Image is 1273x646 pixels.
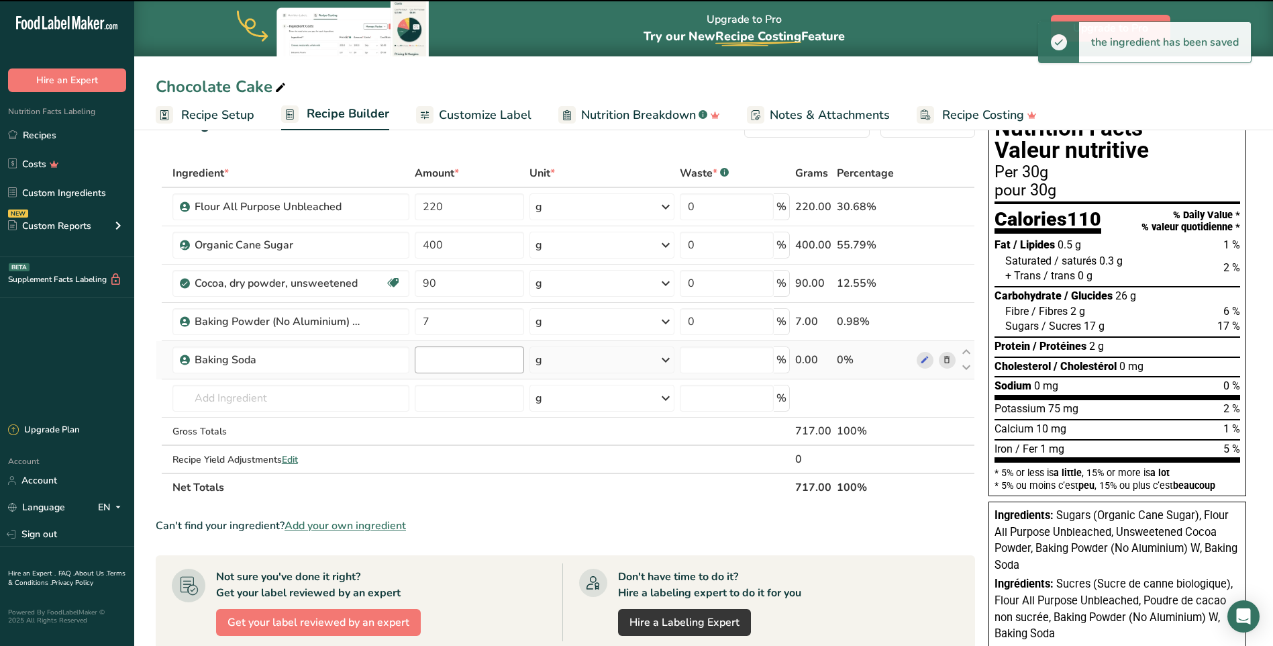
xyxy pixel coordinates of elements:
[536,314,542,330] div: g
[1223,305,1240,318] span: 6 %
[995,360,1051,373] span: Cholesterol
[1141,210,1240,233] div: % Daily Value * % valeur quotidienne *
[1223,422,1240,435] span: 1 %
[1064,289,1113,302] span: / Glucides
[1227,600,1260,633] div: Open Intercom Messenger
[837,423,911,439] div: 100%
[995,402,1046,415] span: Potassium
[1054,255,1097,267] span: / saturés
[8,608,126,625] div: Powered By FoodLabelMaker © 2025 All Rights Reserved
[8,569,125,588] a: Terms & Conditions .
[795,165,828,181] span: Grams
[98,500,126,516] div: EN
[795,451,831,467] div: 0
[529,165,555,181] span: Unit
[8,68,126,92] button: Hire an Expert
[793,473,834,501] th: 717.00
[1005,305,1029,318] span: Fibre
[282,453,298,466] span: Edit
[1223,379,1240,392] span: 0 %
[216,569,401,601] div: Not sure you've done it right? Get your label reviewed by an expert
[1054,467,1082,478] span: a little
[837,314,911,330] div: 0.98%
[1223,238,1240,251] span: 1 %
[195,275,362,291] div: Cocoa, dry powder, unsweetened
[195,352,362,368] div: Baking Soda
[1099,255,1123,267] span: 0.3 g
[1013,238,1055,251] span: / Lipides
[837,165,894,181] span: Percentage
[8,219,91,233] div: Custom Reports
[995,463,1240,490] section: * 5% or less is , 15% or more is
[536,390,542,406] div: g
[1078,480,1094,491] span: peu
[8,210,28,218] div: NEW
[195,199,362,215] div: Flour All Purpose Unbleached
[172,424,409,439] div: Gross Totals
[715,28,801,44] span: Recipe Costing
[536,237,542,253] div: g
[8,496,65,519] a: Language
[415,165,459,181] span: Amount
[795,352,831,368] div: 0.00
[52,578,93,588] a: Privacy Policy
[1048,402,1078,415] span: 75 mg
[917,100,1037,130] a: Recipe Costing
[1084,320,1105,332] span: 17 g
[195,314,362,330] div: Baking Powder (No Aluminium) W
[1115,289,1136,302] span: 26 g
[680,165,729,181] div: Waste
[1036,422,1066,435] span: 10 mg
[156,100,254,130] a: Recipe Setup
[1070,305,1085,318] span: 2 g
[995,443,1013,455] span: Iron
[644,28,845,44] span: Try our New Feature
[1034,379,1058,392] span: 0 mg
[942,106,1024,124] span: Recipe Costing
[795,275,831,291] div: 90.00
[74,569,107,578] a: About Us .
[1043,269,1075,282] span: / trans
[837,352,911,368] div: 0%
[1005,255,1052,267] span: Saturated
[995,422,1033,435] span: Calcium
[439,106,531,124] span: Customize Label
[181,106,254,124] span: Recipe Setup
[995,117,1240,162] h1: Nutrition Facts Valeur nutritive
[1031,305,1068,318] span: / Fibres
[1223,402,1240,415] span: 2 %
[1067,207,1101,230] span: 110
[156,75,289,99] div: Chocolate Cake
[536,199,542,215] div: g
[1089,340,1104,353] span: 2 g
[558,100,720,130] a: Nutrition Breakdown
[1073,20,1148,36] span: Upgrade to Pro
[995,379,1031,392] span: Sodium
[795,237,831,253] div: 400.00
[795,199,831,215] div: 220.00
[644,1,845,56] div: Upgrade to Pro
[170,473,793,501] th: Net Totals
[995,289,1062,302] span: Carbohydrate
[216,609,421,636] button: Get your label reviewed by an expert
[1119,360,1143,373] span: 0 mg
[995,481,1240,490] div: * 5% ou moins c’est , 15% ou plus c’est
[770,106,890,124] span: Notes & Attachments
[1051,15,1170,42] button: Upgrade to Pro
[172,453,409,467] div: Recipe Yield Adjustments
[995,578,1233,640] span: Sucres (Sucre de canne biologique), Flour All Purpose Unbleached, Poudre de cacao non sucrée, Bak...
[1015,443,1037,455] span: / Fer
[1041,320,1081,332] span: / Sucres
[1005,269,1041,282] span: + Trans
[581,106,696,124] span: Nutrition Breakdown
[8,424,79,437] div: Upgrade Plan
[8,569,56,578] a: Hire an Expert .
[1054,360,1117,373] span: / Cholestérol
[995,509,1054,522] span: Ingredients:
[156,518,975,534] div: Can't find your ingredient?
[536,275,542,291] div: g
[281,99,389,131] a: Recipe Builder
[1150,467,1170,478] span: a lot
[172,165,229,181] span: Ingredient
[995,165,1240,181] div: Per 30g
